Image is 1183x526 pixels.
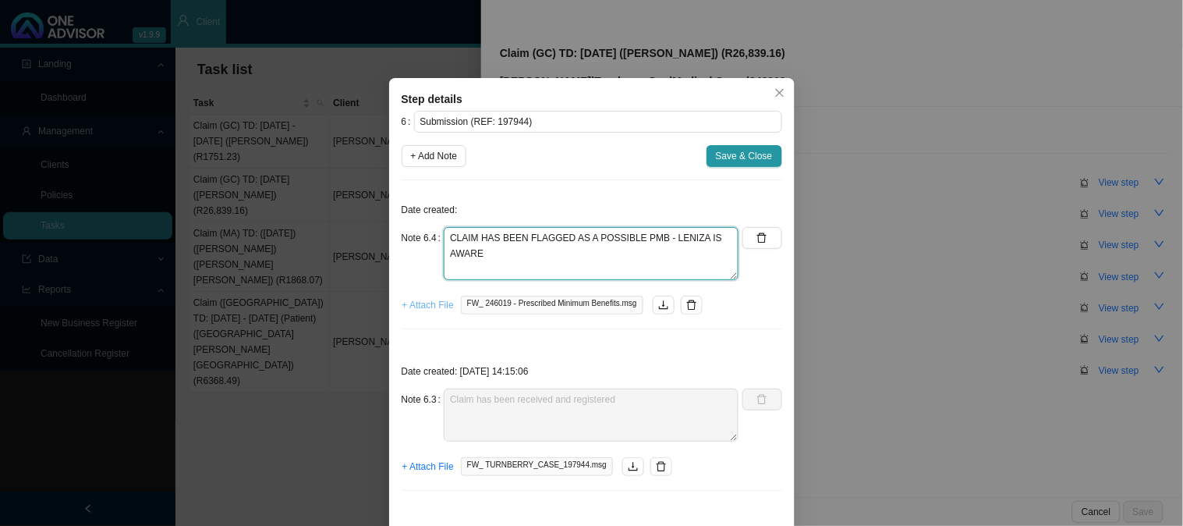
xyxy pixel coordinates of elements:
span: download [628,461,639,472]
label: Note 6.3 [402,389,445,410]
span: delete [656,461,667,472]
button: + Attach File [402,294,455,316]
span: delete [756,233,767,243]
p: Date created: [402,202,782,218]
span: close [774,87,785,98]
span: FW_ TURNBERRY_CASE_197944.msg [461,457,613,476]
label: 6 [402,111,414,133]
button: Close [769,82,791,104]
button: + Attach File [402,456,455,478]
span: + Add Note [411,148,458,164]
button: Save & Close [707,145,782,167]
span: FW_ 246019 - Prescribed Minimum Benefits.msg [461,296,643,315]
span: Save & Close [716,148,773,164]
p: Date created: [DATE] 14:15:06 [402,364,782,379]
div: Step details [402,91,782,108]
span: + Attach File [402,459,454,474]
span: + Attach File [402,297,454,313]
button: + Add Note [402,145,467,167]
textarea: CLAIM HAS BEEN FLAGGED AS A POSSIBLE PMB - LENIZA IS AWARE [444,227,738,280]
label: Note 6.4 [402,227,445,249]
span: delete [686,300,697,311]
span: download [658,300,669,311]
textarea: Claim has been received and registered [444,389,738,442]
